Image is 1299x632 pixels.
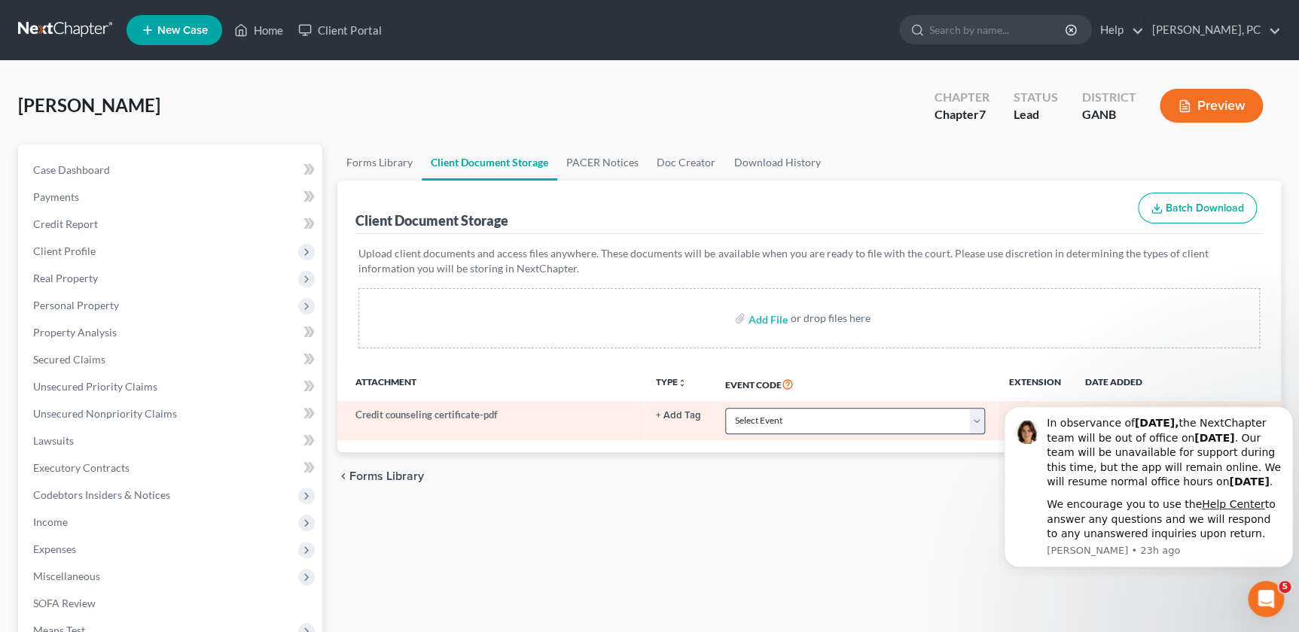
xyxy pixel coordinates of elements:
[1081,106,1136,123] div: GANB
[21,400,322,427] a: Unsecured Nonpriority Claims
[422,144,557,181] a: Client Document Storage
[349,470,424,482] span: Forms Library
[934,89,989,106] div: Chapter
[21,184,322,211] a: Payments
[1279,581,1291,593] span: 5
[648,144,724,181] a: Doc Creator
[1248,581,1284,617] iframe: Intercom live chat
[227,17,291,44] a: Home
[997,366,1073,401] th: Extension
[998,378,1299,576] iframe: Intercom notifications message
[1073,366,1154,401] th: Date added
[33,272,98,284] span: Real Property
[21,590,322,617] a: SOFA Review
[997,401,1073,440] td: PDF
[978,107,985,121] span: 7
[33,380,157,393] span: Unsecured Priority Claims
[291,17,389,44] a: Client Portal
[33,542,76,555] span: Expenses
[21,346,322,373] a: Secured Claims
[724,144,829,181] a: Download History
[791,311,871,326] div: or drop files here
[934,106,989,123] div: Chapter
[33,461,130,474] span: Executory Contracts
[713,366,997,401] th: Event Code
[33,434,74,447] span: Lawsuits
[33,190,79,203] span: Payments
[21,427,322,454] a: Lawsuits
[337,144,422,181] a: Forms Library
[18,94,160,116] span: [PERSON_NAME]
[33,515,68,528] span: Income
[33,570,100,582] span: Miscellaneous
[656,408,701,422] a: + Add Tag
[1081,89,1136,106] div: District
[557,144,648,181] a: PACER Notices
[929,16,1067,44] input: Search by name...
[355,211,508,229] div: Client Document Storage
[33,299,119,311] span: Personal Property
[33,488,170,501] span: Codebtors Insiders & Notices
[1013,89,1057,106] div: Status
[1013,106,1057,123] div: Lead
[33,326,117,339] span: Property Analysis
[656,378,687,387] button: TYPEunfold_more
[33,353,105,366] span: Secured Claims
[21,319,322,346] a: Property Analysis
[33,217,98,230] span: Credit Report
[157,25,208,36] span: New Case
[337,401,644,440] td: Credit counseling certificate-pdf
[1166,202,1244,214] span: Batch Download
[1160,89,1263,123] button: Preview
[33,245,96,257] span: Client Profile
[21,211,322,238] a: Credit Report
[1093,17,1143,44] a: Help
[1138,193,1257,224] button: Batch Download
[656,411,701,421] button: + Add Tag
[21,454,322,482] a: Executory Contracts
[1145,17,1280,44] a: [PERSON_NAME], PC
[678,378,687,387] i: unfold_more
[21,373,322,400] a: Unsecured Priority Claims
[33,163,110,176] span: Case Dashboard
[21,156,322,184] a: Case Dashboard
[33,597,96,609] span: SOFA Review
[337,470,349,482] i: chevron_left
[337,470,424,482] button: chevron_left Forms Library
[337,366,644,401] th: Attachment
[33,407,177,420] span: Unsecured Nonpriority Claims
[358,246,1260,276] p: Upload client documents and access files anywhere. These documents will be available when you are...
